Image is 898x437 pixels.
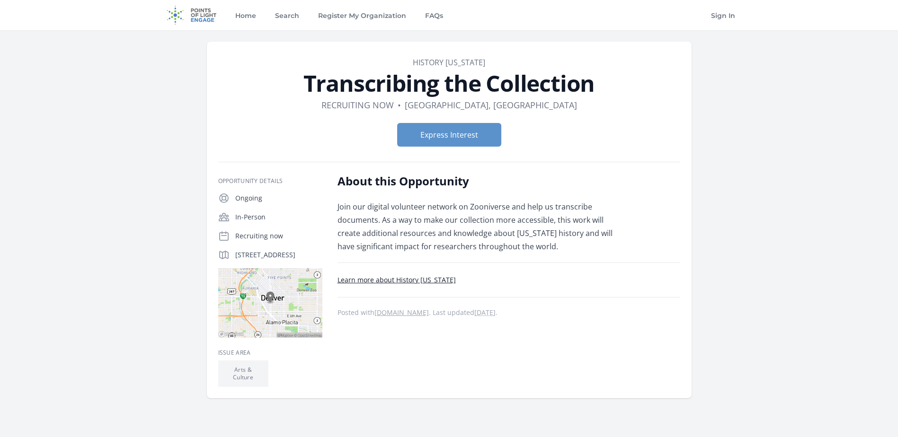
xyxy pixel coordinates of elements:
div: • [398,98,401,112]
a: [DOMAIN_NAME] [374,308,429,317]
h1: Transcribing the Collection [218,72,680,95]
a: Learn more about History [US_STATE] [338,275,456,284]
button: Express Interest [397,123,501,147]
p: [STREET_ADDRESS] [235,250,322,260]
li: Arts & Culture [218,360,268,387]
p: Recruiting now [235,231,322,241]
p: Posted with . Last updated . [338,309,680,316]
p: In-Person [235,212,322,222]
a: History [US_STATE] [413,57,485,68]
p: Join our digital volunteer network on Zooniverse and help us transcribe documents. As a way to ma... [338,200,614,253]
dd: Recruiting now [321,98,394,112]
img: Map [218,268,322,338]
abbr: Fri, Oct 11, 2024 5:14 PM [474,308,496,317]
h3: Issue area [218,349,322,357]
h2: About this Opportunity [338,174,614,189]
dd: [GEOGRAPHIC_DATA], [GEOGRAPHIC_DATA] [405,98,577,112]
h3: Opportunity Details [218,177,322,185]
p: Ongoing [235,193,322,203]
